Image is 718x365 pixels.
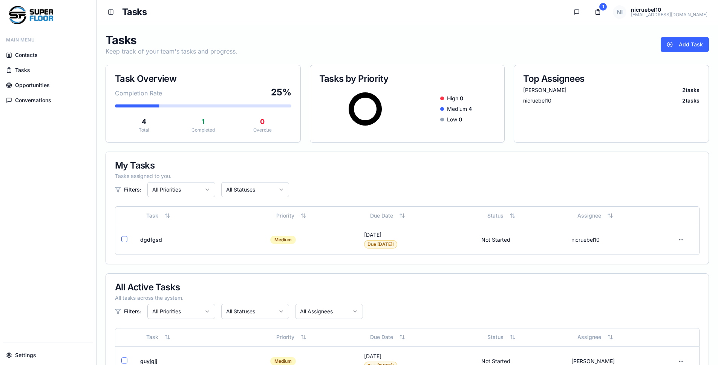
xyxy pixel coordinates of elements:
div: Tasks assigned to you. [115,172,700,180]
p: [EMAIL_ADDRESS][DOMAIN_NAME] [631,12,707,17]
span: Contacts [15,51,38,59]
span: Settings [15,351,36,359]
p: 0 [233,117,291,127]
span: Filters: [124,308,141,315]
h1: Tasks [106,33,237,47]
button: Assignee [571,208,619,223]
span: Completion Rate [115,89,162,98]
div: Low [447,116,462,123]
span: 2 tasks [682,86,700,94]
div: Due [DATE]! [364,240,397,248]
div: Tasks by Priority [319,74,496,83]
span: 2 tasks [682,97,700,104]
div: 1 [599,3,607,11]
a: Settings [3,348,93,362]
div: All Active Tasks [115,283,700,292]
button: Due Date [364,330,411,345]
div: High [447,95,463,102]
span: 25 % [271,86,291,98]
a: Contacts [3,48,93,62]
td: not started [475,225,566,255]
img: Company Logo [9,6,53,24]
div: 25% complete [115,104,291,107]
span: 0 [460,95,463,101]
a: Opportunities [3,78,93,92]
div: medium [270,236,296,244]
p: Overdue [233,127,291,133]
button: Status [481,208,522,223]
div: Task Overview [115,74,291,83]
span: [DATE] [364,231,381,239]
td: nicruebel10 [565,225,669,255]
button: Priority [270,330,312,345]
h1: Tasks [122,6,563,18]
span: [PERSON_NAME] [523,86,570,94]
span: Opportunities [15,81,50,89]
button: Task [140,208,176,223]
div: My Tasks [115,161,700,170]
p: Keep track of your team's tasks and progress. [106,47,237,56]
span: nicruebel10 [523,97,554,104]
button: Assignee [571,330,619,345]
p: Completed [174,127,232,133]
button: Due Date [364,208,411,223]
div: All tasks across the system. [115,294,700,302]
span: Tasks [15,66,30,74]
div: Main Menu [3,33,93,45]
button: Status [481,330,522,345]
div: Top Assignees [523,74,700,83]
p: Total [115,127,173,133]
span: NI [613,5,626,19]
td: dgdfgsd [134,225,264,255]
span: [DATE] [364,353,381,360]
span: 4 [468,106,472,112]
button: Task [140,330,176,345]
span: 0 [459,116,462,123]
button: Add Task [661,37,709,52]
a: Tasks [3,63,93,77]
p: 1 [174,117,232,127]
div: Medium [447,105,472,113]
p: 4 [115,117,173,127]
span: Conversations [15,97,51,104]
button: Priority [270,208,312,223]
p: nicruebel10 [631,7,707,12]
a: Conversations [3,94,93,107]
a: 1 [590,5,605,20]
span: Filters: [124,186,141,193]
